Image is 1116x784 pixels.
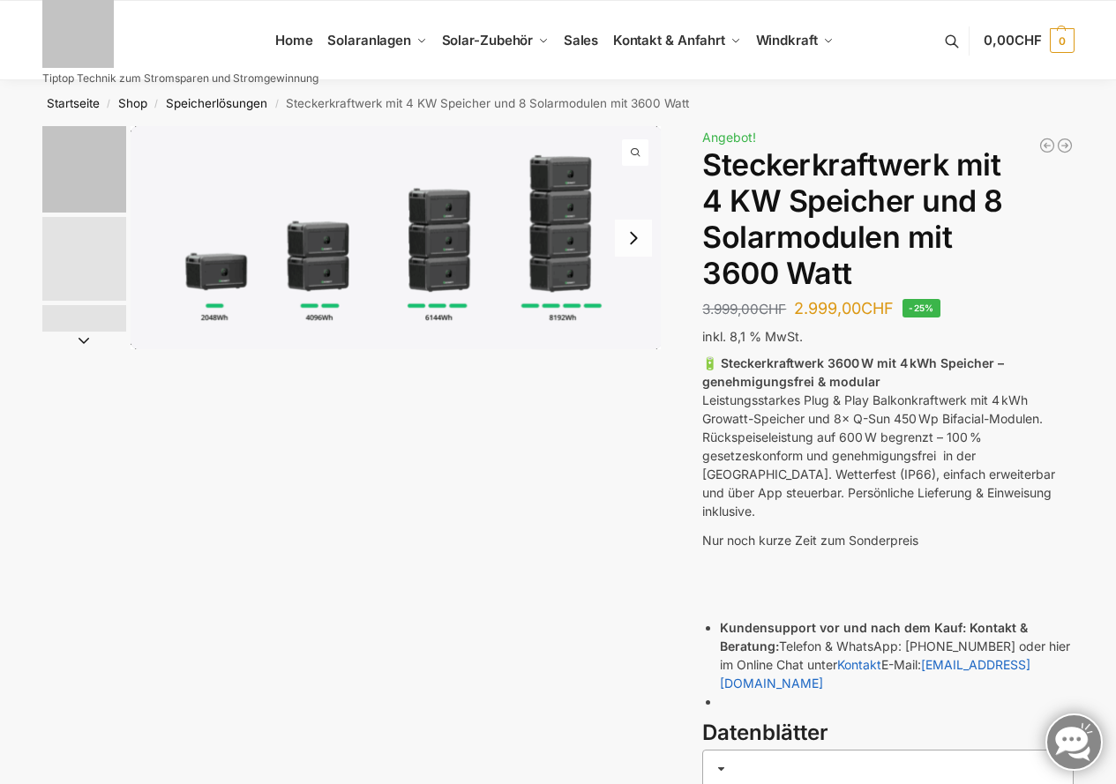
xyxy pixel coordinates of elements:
img: Growatt-NOAH-2000-flexible-erweiterung [131,126,662,349]
span: CHF [861,299,894,317]
li: 2 / 9 [38,214,126,302]
span: Angebot! [702,130,756,145]
span: 0 [1050,28,1075,53]
img: 6 Module bificiaL [42,217,126,301]
img: Nep800 [42,305,126,389]
a: Solaranlagen [320,1,434,80]
button: Next slide [42,332,126,349]
a: Speicherlösungen [166,96,267,110]
a: growatt noah 2000 flexible erweiterung scaledgrowatt noah 2000 flexible erweiterung scaled [131,126,662,349]
span: CHF [1015,32,1042,49]
strong: Kundensupport vor und nach dem Kauf: [720,620,966,635]
span: / [147,97,166,111]
span: Kontakt & Anfahrt [613,32,725,49]
li: Telefon & WhatsApp: [PHONE_NUMBER] oder hier im Online Chat unter E-Mail: [720,618,1074,692]
span: Solaranlagen [327,32,411,49]
span: Sales [564,32,599,49]
a: 0,00CHF 0 [984,14,1074,67]
nav: Breadcrumb [11,80,1105,126]
img: Growatt-NOAH-2000-flexible-erweiterung [42,126,126,213]
a: Startseite [47,96,100,110]
a: Kontakt & Anfahrt [605,1,748,80]
p: Nur noch kurze Zeit zum Sonderpreis [702,531,1074,549]
a: Balkonkraftwerk 890 Watt Solarmodulleistung mit 1kW/h Zendure Speicher [1038,137,1056,154]
li: 1 / 9 [38,126,126,214]
strong: Kontakt & Beratung: [720,620,1028,653]
button: Next slide [615,220,652,257]
li: 1 / 9 [131,126,662,349]
p: Leistungsstarkes Plug & Play Balkonkraftwerk mit 4 kWh Growatt-Speicher und 8× Q-Sun 450 Wp Bifac... [702,354,1074,520]
bdi: 2.999,00 [794,299,894,317]
a: [EMAIL_ADDRESS][DOMAIN_NAME] [720,657,1030,691]
span: / [267,97,286,111]
span: 0,00 [984,32,1041,49]
a: Sales [556,1,605,80]
span: inkl. 8,1 % MwSt. [702,329,803,344]
p: Tiptop Technik zum Stromsparen und Stromgewinnung [42,73,318,84]
a: Balkonkraftwerk 1780 Watt mit 4 KWh Zendure Batteriespeicher Notstrom fähig [1056,137,1074,154]
span: -25% [903,299,940,317]
a: Shop [118,96,147,110]
strong: 🔋 Steckerkraftwerk 3600 W mit 4 kWh Speicher – genehmigungsfrei & modular [702,355,1004,389]
h3: Datenblätter [702,718,1074,749]
span: Solar-Zubehör [442,32,534,49]
li: 3 / 9 [38,302,126,391]
a: Solar-Zubehör [434,1,556,80]
span: / [100,97,118,111]
span: CHF [759,301,786,317]
a: Kontakt [837,657,881,672]
h1: Steckerkraftwerk mit 4 KW Speicher und 8 Solarmodulen mit 3600 Watt [702,147,1074,291]
a: Windkraft [748,1,841,80]
span: Windkraft [756,32,818,49]
bdi: 3.999,00 [702,301,786,317]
